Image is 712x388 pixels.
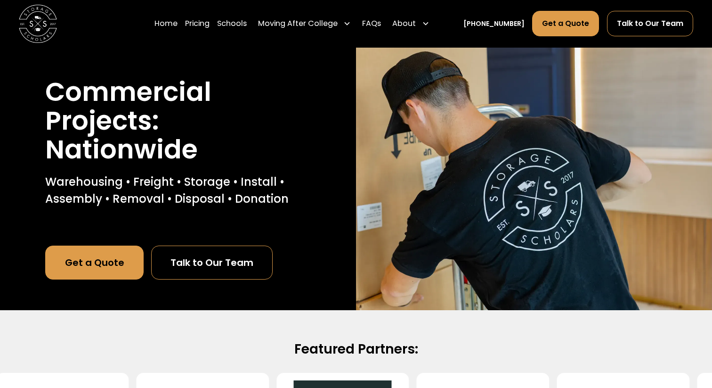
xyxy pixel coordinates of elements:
[463,19,525,29] a: [PHONE_NUMBER]
[356,48,712,310] img: Nationwide commercial project movers.
[53,340,659,358] h2: Featured Partners:
[217,10,247,37] a: Schools
[532,11,599,36] a: Get a Quote
[185,10,210,37] a: Pricing
[154,10,178,37] a: Home
[45,246,144,280] a: Get a Quote
[392,18,416,29] div: About
[362,10,381,37] a: FAQs
[607,11,693,36] a: Talk to Our Team
[45,78,311,164] h1: Commercial Projects: Nationwide
[151,246,273,280] a: Talk to Our Team
[254,10,355,37] div: Moving After College
[258,18,338,29] div: Moving After College
[19,5,57,43] img: Storage Scholars main logo
[45,173,311,207] p: Warehousing • Freight • Storage • Install • Assembly • Removal • Disposal • Donation
[388,10,433,37] div: About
